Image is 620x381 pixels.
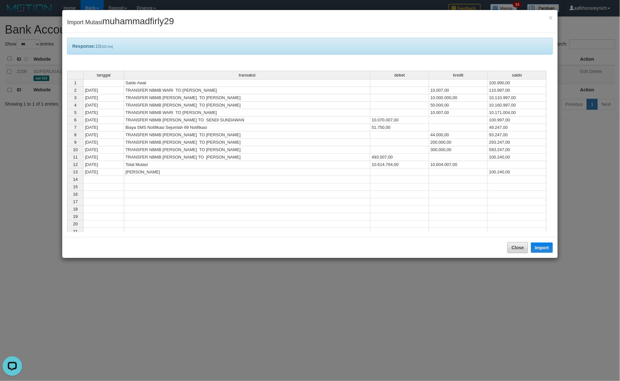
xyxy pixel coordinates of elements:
[74,88,76,93] span: 2
[83,169,124,176] td: [DATE]
[83,117,124,124] td: [DATE]
[370,154,429,161] td: 493.007,00
[74,80,76,85] span: 1
[429,94,488,102] td: 10.000.000,00
[73,199,78,204] span: 17
[83,87,124,94] td: [DATE]
[429,131,488,139] td: 44.000,00
[395,73,405,77] span: debet
[83,124,124,131] td: [DATE]
[124,131,370,139] td: TRANSFER NBMB [PERSON_NAME] TO [PERSON_NAME]
[74,110,76,115] span: 5
[429,87,488,94] td: 10.007,00
[83,154,124,161] td: [DATE]
[429,109,488,117] td: 10.007,00
[124,117,370,124] td: TRANSFER NBMB [PERSON_NAME] TO SENDI SUNDAWAN
[124,169,370,176] td: [PERSON_NAME]
[73,221,78,226] span: 20
[74,140,76,145] span: 9
[67,19,174,26] span: Import Mutasi
[73,184,78,189] span: 15
[83,161,124,169] td: [DATE]
[83,131,124,139] td: [DATE]
[124,161,370,169] td: Total Mutasi
[124,79,370,87] td: Saldo Awal
[488,146,546,154] td: 593.247,00
[488,117,546,124] td: 100.997,00
[488,124,546,131] td: 49.247,00
[429,139,488,146] td: 200.000,00
[3,3,22,22] button: Open LiveChat chat widget
[73,162,78,167] span: 12
[73,177,78,182] span: 14
[73,207,78,211] span: 18
[488,154,546,161] td: 100.240,00
[370,161,429,169] td: 10.614.764,00
[488,139,546,146] td: 293.247,00
[488,94,546,102] td: 10.110.997,00
[102,16,174,26] span: muhammadfirly29
[74,103,76,108] span: 4
[124,87,370,94] td: TRANSFER NBMB WARI TO [PERSON_NAME]
[124,139,370,146] td: TRANSFER NBMB [PERSON_NAME] TO [PERSON_NAME]
[83,94,124,102] td: [DATE]
[453,73,464,77] span: kredit
[488,102,546,109] td: 10.160.997,00
[370,124,429,131] td: 51.750,00
[488,79,546,87] td: 100.990,00
[124,109,370,117] td: TRANSFER NBMB WARI TO [PERSON_NAME]
[488,169,546,176] td: 100.240,00
[531,242,553,253] button: Import
[488,109,546,117] td: 10.171.004,00
[74,125,76,130] span: 7
[239,73,256,77] span: transaksi
[67,38,553,55] div: 10
[370,117,429,124] td: 10.070.007,00
[83,146,124,154] td: [DATE]
[83,139,124,146] td: [DATE]
[83,102,124,109] td: [DATE]
[67,71,83,79] th: Select whole grid
[73,192,78,197] span: 16
[73,229,78,234] span: 21
[83,109,124,117] td: [DATE]
[124,124,370,131] td: Biaya SMS Notifikasi Sejumlah 69 Notifikasi
[74,118,76,122] span: 6
[507,242,528,253] button: Close
[488,87,546,94] td: 110.997,00
[73,147,78,152] span: 10
[74,132,76,137] span: 8
[549,14,553,21] span: ×
[124,94,370,102] td: TRANSFER NBMB [PERSON_NAME] TO [PERSON_NAME]
[72,44,95,49] b: Response:
[74,95,76,100] span: 3
[73,170,78,174] span: 13
[488,131,546,139] td: 93.247,00
[73,214,78,219] span: 19
[97,73,111,77] span: tanggal
[124,102,370,109] td: TRANSFER NBMB [PERSON_NAME] TO [PERSON_NAME]
[429,102,488,109] td: 50.000,00
[124,154,370,161] td: TRANSFER NBMB [PERSON_NAME] TO [PERSON_NAME]
[73,155,78,160] span: 11
[124,146,370,154] td: TRANSFER NBMB [PERSON_NAME] TO [PERSON_NAME]
[100,45,113,48] span: [163 ms]
[429,161,488,169] td: 10.604.007,00
[549,14,553,21] button: Close
[512,73,522,77] span: saldo
[429,146,488,154] td: 300.000,00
